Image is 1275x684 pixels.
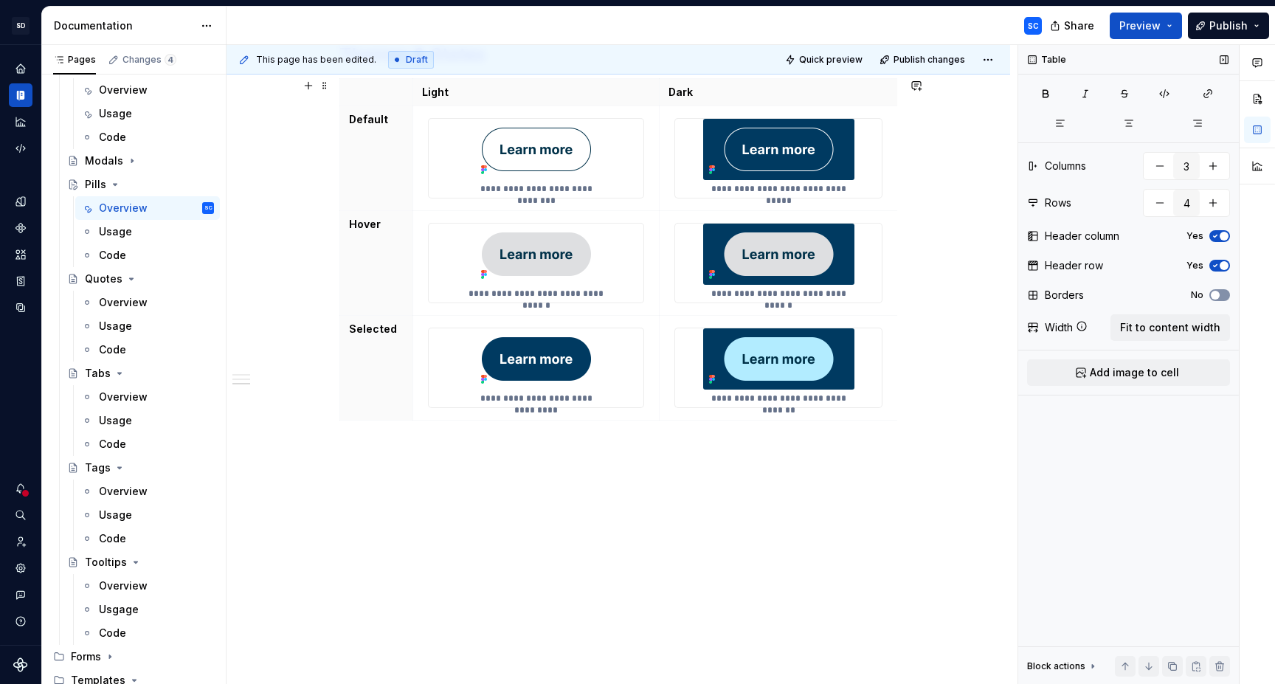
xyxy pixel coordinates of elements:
[75,480,220,503] a: Overview
[99,413,132,428] div: Usage
[61,149,220,173] a: Modals
[99,531,126,546] div: Code
[75,598,220,621] a: Usgage
[9,57,32,80] a: Home
[99,83,148,97] div: Overview
[1027,660,1085,672] div: Block actions
[75,432,220,456] a: Code
[61,456,220,480] a: Tags
[1045,229,1119,243] div: Header column
[703,119,854,180] img: 84e1dbd5-5d71-4e7c-a989-ba555eb67f11.png
[99,248,126,263] div: Code
[9,530,32,553] a: Invite team
[75,243,220,267] a: Code
[1186,260,1203,272] label: Yes
[9,137,32,160] a: Code automation
[894,54,965,66] span: Publish changes
[99,484,148,499] div: Overview
[204,201,212,215] div: SC
[1191,289,1203,301] label: No
[122,54,176,66] div: Changes
[75,291,220,314] a: Overview
[9,503,32,527] button: Search ⌘K
[75,503,220,527] a: Usage
[99,130,126,145] div: Code
[61,550,220,574] a: Tooltips
[75,527,220,550] a: Code
[47,645,220,669] div: Forms
[1027,656,1099,677] div: Block actions
[99,201,148,215] div: Overview
[1186,230,1203,242] label: Yes
[75,125,220,149] a: Code
[99,508,132,522] div: Usage
[1110,13,1182,39] button: Preview
[61,362,220,385] a: Tabs
[1043,13,1104,39] button: Share
[475,328,598,390] img: 306d9b3a-1a34-4277-8e7a-1e7c35dd3cb5.png
[75,409,220,432] a: Usage
[99,224,132,239] div: Usage
[75,314,220,338] a: Usage
[85,460,111,475] div: Tags
[165,54,176,66] span: 4
[875,49,972,70] button: Publish changes
[99,295,148,310] div: Overview
[406,54,428,66] span: Draft
[349,218,381,230] strong: Hover
[1120,320,1220,335] span: Fit to content width
[1045,320,1073,335] div: Width
[53,54,96,66] div: Pages
[75,385,220,409] a: Overview
[1045,196,1071,210] div: Rows
[9,269,32,293] a: Storybook stories
[9,583,32,607] button: Contact support
[75,78,220,102] a: Overview
[799,54,863,66] span: Quick preview
[99,319,132,334] div: Usage
[781,49,869,70] button: Quick preview
[1028,20,1039,32] div: SC
[85,366,111,381] div: Tabs
[1045,159,1086,173] div: Columns
[75,196,220,220] a: OverviewSC
[71,649,101,664] div: Forms
[9,556,32,580] a: Settings
[99,437,126,452] div: Code
[1027,359,1230,386] button: Add image to cell
[422,85,651,100] p: Light
[9,110,32,134] a: Analytics
[703,224,854,285] img: 62dc6d82-5fbe-47a9-8ff7-b20047d1ee58.png
[256,54,376,66] span: This page has been edited.
[61,173,220,196] a: Pills
[1110,314,1230,341] button: Fit to content width
[349,322,397,335] strong: Selected
[85,177,106,192] div: Pills
[9,477,32,500] button: Notifications
[9,83,32,107] a: Documentation
[9,216,32,240] div: Components
[75,621,220,645] a: Code
[99,342,126,357] div: Code
[85,153,123,168] div: Modals
[9,296,32,319] a: Data sources
[668,85,888,100] p: Dark
[1045,258,1103,273] div: Header row
[9,243,32,266] a: Assets
[99,602,139,617] div: Usgage
[13,657,28,672] svg: Supernova Logo
[12,17,30,35] div: SD
[99,578,148,593] div: Overview
[3,10,38,41] button: SD
[75,338,220,362] a: Code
